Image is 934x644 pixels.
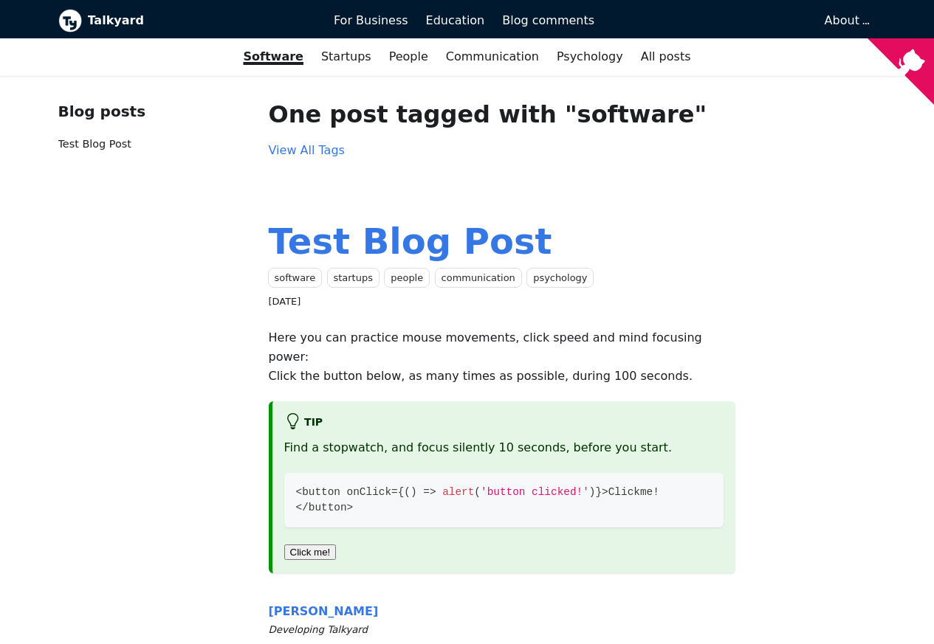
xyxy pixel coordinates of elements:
a: Test Blog Post [58,138,131,150]
a: software [268,268,323,288]
span: > [602,486,608,498]
span: alert [442,486,474,498]
a: Psychology [548,44,632,69]
nav: Blog recent posts navigation [58,100,245,165]
a: View All Tags [269,143,345,157]
a: Test Blog Post [269,221,552,262]
a: startups [327,268,380,288]
a: Software [234,44,312,69]
span: { [398,486,405,498]
span: } [595,486,602,498]
small: Developing Talkyard [269,622,736,638]
span: > [347,502,354,513]
span: 'button clicked!' [481,486,589,498]
span: < [296,502,303,513]
h1: One post tagged with "software" [269,100,736,129]
p: Here you can practice mouse movements, click speed and mind focusing power: Click the button belo... [269,328,736,387]
span: ( [474,486,481,498]
span: ( [404,486,411,498]
span: ) [411,486,417,498]
a: psychology [526,268,594,288]
span: Education [426,13,485,27]
time: [DATE] [269,296,301,307]
span: Blog comments [502,13,594,27]
a: About [825,13,868,27]
span: button [309,502,347,513]
a: Education [417,8,494,33]
div: Blog posts [58,100,245,124]
span: = [391,486,398,498]
span: For Business [334,13,408,27]
b: Talkyard [88,11,313,30]
a: For Business [325,8,417,33]
span: me [640,486,653,498]
h5: tip [284,413,724,433]
span: => [423,486,436,498]
a: people [384,268,430,288]
span: / [302,502,309,513]
a: Startups [312,44,380,69]
a: Communication [437,44,548,69]
a: People [380,44,437,69]
span: ! [653,486,659,498]
span: [PERSON_NAME] [269,604,379,618]
a: Talkyard logoTalkyard [58,9,313,32]
a: communication [435,268,522,288]
span: Click [608,486,640,498]
button: Click me! [284,544,337,560]
span: < [296,486,303,498]
span: ) [589,486,596,498]
span: button onClick [302,486,391,498]
img: Talkyard logo [58,9,82,32]
p: Find a stopwatch, and focus silently 10 seconds, before you start. [284,438,724,457]
a: All posts [632,44,700,69]
a: Blog comments [493,8,603,33]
